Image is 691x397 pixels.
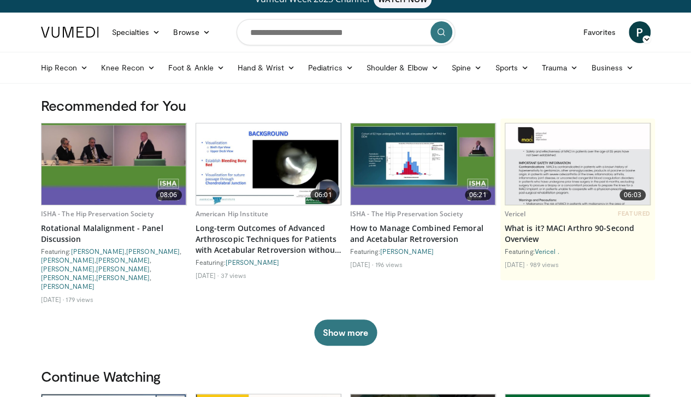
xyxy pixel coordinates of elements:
a: [PERSON_NAME] [71,247,125,255]
a: Long-term Outcomes of Advanced Arthroscopic Techniques for Patients with Acetabular Retroversion ... [196,223,341,256]
a: Hand & Wrist [231,57,302,79]
a: ISHA - The Hip Preservation Society [41,209,153,218]
a: [PERSON_NAME] [96,274,150,281]
a: P [629,21,651,43]
a: [PERSON_NAME] [126,247,180,255]
a: [PERSON_NAME] [41,282,95,290]
a: 06:21 [351,123,495,205]
a: Vericel . [535,247,559,255]
a: Hip Recon [34,57,95,79]
img: 27dd7ad6-2090-4d95-bbfe-d16b75ea9a7f.620x360_q85_upscale.jpg [196,123,341,205]
a: What is it? MACI Arthro 90-Second Overview [505,223,651,245]
li: [DATE] [350,260,374,269]
a: American Hip Institute [196,209,269,218]
img: 341125c9-d7f8-4cac-87d6-e7367c2970c8.620x360_q85_upscale.jpg [351,123,495,205]
li: 179 views [66,295,93,304]
a: Vericel [505,209,526,218]
li: [DATE] [41,295,64,304]
a: [PERSON_NAME] [41,274,95,281]
a: [PERSON_NAME] [96,256,150,264]
a: Browse [167,21,217,43]
img: VuMedi Logo [41,27,99,38]
a: Specialties [105,21,167,43]
a: Rotational Malalignment - Panel Discussion [41,223,187,245]
a: [PERSON_NAME] [41,265,95,272]
input: Search topics, interventions [237,19,455,45]
a: [PERSON_NAME] [226,258,279,266]
a: Business [584,57,640,79]
div: Featuring: [196,258,341,266]
span: 06:21 [465,189,491,200]
a: Knee Recon [95,57,162,79]
a: Spine [445,57,488,79]
span: 06:03 [619,189,646,200]
a: 06:03 [505,123,650,205]
a: Foot & Ankle [162,57,231,79]
span: 06:01 [310,189,336,200]
a: [PERSON_NAME] [380,247,434,255]
li: [DATE] [505,260,528,269]
a: Favorites [577,21,622,43]
img: aa6cc8ed-3dbf-4b6a-8d82-4a06f68b6688.620x360_q85_upscale.jpg [505,123,650,205]
h3: Recommended for You [41,97,651,114]
a: 08:06 [42,123,186,205]
li: [DATE] [196,271,219,280]
div: Featuring: [350,247,496,256]
a: Trauma [535,57,585,79]
li: 196 views [375,260,403,269]
li: 37 views [220,271,246,280]
div: Featuring: [505,247,651,256]
a: ISHA - The Hip Preservation Society [350,209,463,218]
a: [PERSON_NAME] [41,256,95,264]
a: How to Manage Combined Femoral and Acetabular Retroversion [350,223,496,245]
img: 68e87346-f5b9-4ec7-a4b4-d99762ad16de.620x360_q85_upscale.jpg [42,123,186,205]
button: Show more [314,319,377,346]
a: Pediatrics [302,57,360,79]
h3: Continue Watching [41,368,651,385]
a: Sports [488,57,535,79]
a: Shoulder & Elbow [360,57,445,79]
a: [PERSON_NAME] [96,265,150,272]
div: Featuring: , , , , , , , , [41,247,187,291]
span: 08:06 [156,189,182,200]
a: 06:01 [196,123,341,205]
span: FEATURED [618,210,650,217]
li: 989 views [529,260,559,269]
